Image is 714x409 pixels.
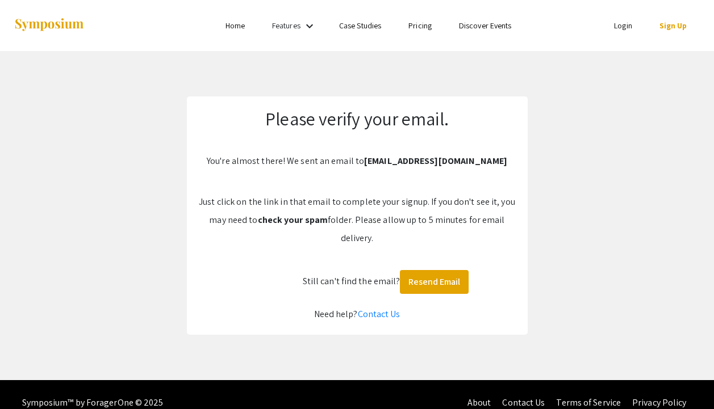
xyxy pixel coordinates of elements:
h2: Please verify your email. [198,108,516,129]
img: Symposium by ForagerOne [14,18,85,33]
a: Features [272,20,300,31]
mat-icon: Expand Features list [303,19,316,33]
div: You're almost there! We sent an email to Still can't find the email? [187,96,528,335]
iframe: Chat [9,358,48,400]
a: Pricing [408,20,432,31]
a: Terms of Service [556,397,621,408]
a: Privacy Policy [632,397,686,408]
a: Contact Us [502,397,545,408]
a: Home [226,20,245,31]
a: Login [614,20,632,31]
a: Sign Up [659,20,687,31]
b: check your spam [258,214,328,226]
a: Contact Us [358,308,400,320]
div: Need help? [198,305,516,323]
a: Discover Events [459,20,512,31]
a: Case Studies [339,20,381,31]
button: Resend Email [400,270,469,294]
b: [EMAIL_ADDRESS][DOMAIN_NAME] [364,155,507,167]
p: Just click on the link in that email to complete your signup. If you don't see it, you may need t... [198,193,516,247]
a: About [467,397,491,408]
